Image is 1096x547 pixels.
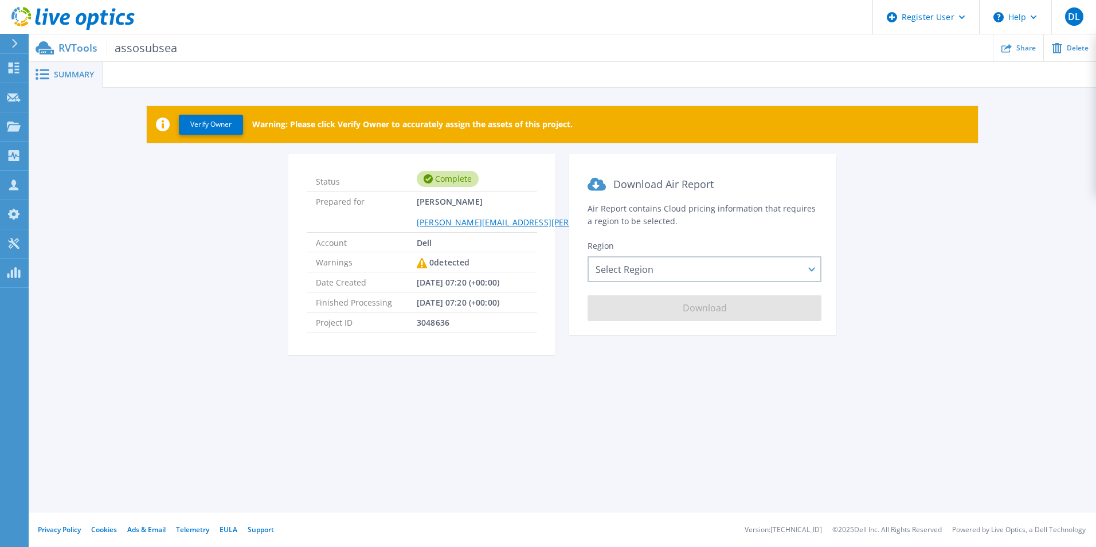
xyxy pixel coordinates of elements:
[417,292,499,312] span: [DATE] 07:20 (+00:00)
[745,526,822,534] li: Version: [TECHNICAL_ID]
[316,233,417,252] span: Account
[316,272,417,292] span: Date Created
[588,240,614,251] span: Region
[1016,45,1036,52] span: Share
[417,272,499,292] span: [DATE] 07:20 (+00:00)
[58,41,177,54] p: RVTools
[38,525,81,534] a: Privacy Policy
[952,526,1086,534] li: Powered by Live Optics, a Dell Technology
[54,71,94,79] span: Summary
[1067,45,1089,52] span: Delete
[417,312,449,332] span: 3048636
[613,177,714,191] span: Download Air Report
[176,525,209,534] a: Telemetry
[107,41,177,54] span: assosubsea
[316,292,417,312] span: Finished Processing
[588,295,821,321] button: Download
[417,217,684,228] a: [PERSON_NAME][EMAIL_ADDRESS][PERSON_NAME][DOMAIN_NAME]
[588,203,816,226] span: Air Report contains Cloud pricing information that requires a region to be selected.
[417,233,432,252] span: Dell
[179,115,243,135] button: Verify Owner
[316,312,417,332] span: Project ID
[417,192,684,232] span: [PERSON_NAME]
[91,525,117,534] a: Cookies
[220,525,237,534] a: EULA
[417,252,469,273] div: 0 detected
[832,526,942,534] li: © 2025 Dell Inc. All Rights Reserved
[417,171,479,187] div: Complete
[252,120,573,129] p: Warning: Please click Verify Owner to accurately assign the assets of this project.
[127,525,166,534] a: Ads & Email
[316,171,417,186] span: Status
[316,192,417,232] span: Prepared for
[588,256,821,282] div: Select Region
[316,252,417,272] span: Warnings
[248,525,274,534] a: Support
[1068,12,1080,21] span: DL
